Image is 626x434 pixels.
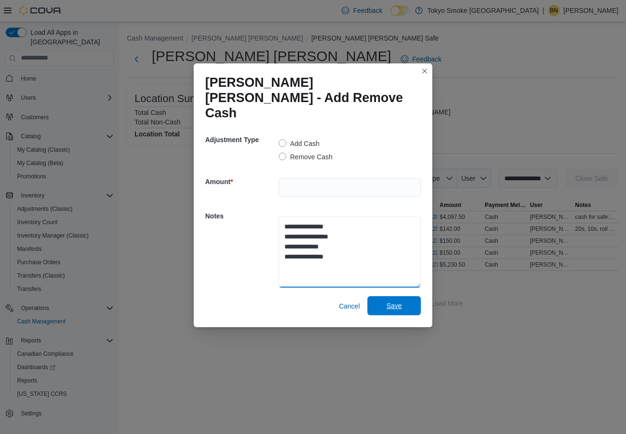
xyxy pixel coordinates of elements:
[205,130,277,149] h5: Adjustment Type
[386,301,402,310] span: Save
[367,296,421,315] button: Save
[419,65,430,77] button: Closes this modal window
[279,138,319,149] label: Add Cash
[205,207,277,226] h5: Notes
[335,297,364,316] button: Cancel
[339,301,360,311] span: Cancel
[205,75,413,121] h1: [PERSON_NAME] [PERSON_NAME] - Add Remove Cash
[205,172,277,191] h5: Amount
[279,151,333,163] label: Remove Cash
